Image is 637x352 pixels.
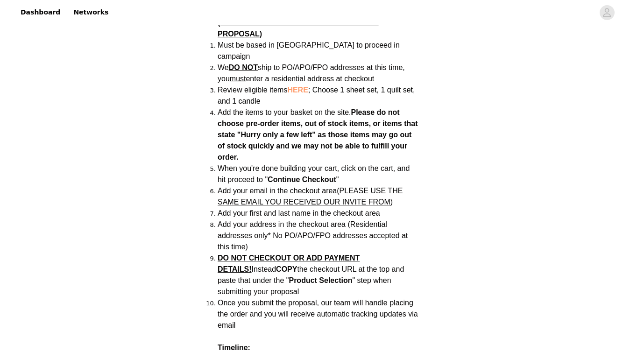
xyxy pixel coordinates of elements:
strong: DO NOT [229,63,258,71]
strong: COPY [276,265,297,273]
span: Add the items to your basket on the site. [218,108,351,116]
a: Networks [68,2,114,23]
span: must [230,75,246,83]
span: Add your address in the checkout area (Residential addresses only* No PO/APO/FPO addresses accept... [218,220,408,251]
strong: Please do not choose pre-order items, out of stock items, or items that state "Hurry only a few l... [218,108,418,161]
span: Add your email in the checkout area [218,187,403,206]
strong: Continue Checkout [268,176,336,183]
span: (PLEASE USE THE SAME EMAIL YOU RECEIVED OUR INVITE FROM) [218,187,403,206]
span: Once you submit the proposal, our team will handle placing the order and you will receive automat... [218,299,418,329]
span: We ship to PO/APO/FPO addresses at this time, you enter a residential address at checkout [218,63,405,83]
span: DO NOT CHECKOUT OR ADD PAYMENT DETAILS! [218,254,360,273]
span: Must be based in [GEOGRAPHIC_DATA] to proceed in campaign [218,41,400,60]
strong: Timeline: [218,344,250,352]
span: ; Choose 1 sheet set, 1 quilt set, and 1 candle [218,86,415,105]
span: Review eligible items [218,86,415,105]
span: When you're done building your cart, click on the cart, and hit proceed to " " [218,164,410,183]
span: Add your first and last name in the checkout area [218,209,380,217]
a: HERE [287,86,308,94]
div: avatar [602,5,611,20]
a: Dashboard [15,2,66,23]
strong: Product Selection [289,276,352,284]
span: (PLEASE READ BEFORE SUBMITTING YOUR PROPOSAL) [218,19,379,38]
span: Instead the checkout URL at the top and paste that under the " " step when submitting your proposal [218,254,404,296]
strong: HOW TO SUBMIT YOUR ORDER IN THE PROPOSAL: [218,7,404,38]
